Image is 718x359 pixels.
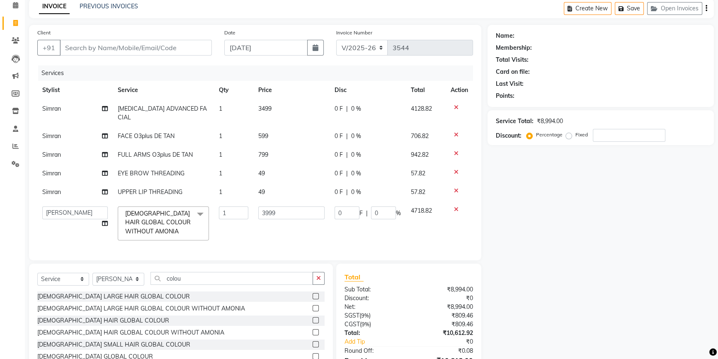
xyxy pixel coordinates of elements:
div: ₹0.08 [409,347,479,355]
span: Simran [42,188,61,196]
div: ₹0 [420,337,479,346]
div: Round Off: [338,347,409,355]
label: Date [224,29,235,36]
span: FACE O3plus DE TAN [118,132,175,140]
span: 0 % [351,132,361,141]
span: FULL ARMS O3plus DE TAN [118,151,193,158]
span: 4128.82 [411,105,432,112]
span: 1 [219,151,222,158]
div: Discount: [338,294,409,303]
span: Simran [42,170,61,177]
span: Simran [42,105,61,112]
div: ₹809.46 [409,311,479,320]
span: 942.82 [411,151,429,158]
span: EYE BROW THREADING [118,170,184,177]
span: 0 F [335,188,343,196]
span: 57.82 [411,188,425,196]
span: | [346,169,348,178]
span: | [346,132,348,141]
span: | [346,104,348,113]
div: ₹8,994.00 [409,285,479,294]
span: 0 % [351,169,361,178]
button: Open Invoices [647,2,702,15]
span: 0 % [351,104,361,113]
div: [DEMOGRAPHIC_DATA] LARGE HAIR GLOBAL COLOUR [37,292,190,301]
span: Simran [42,132,61,140]
div: Points: [496,92,514,100]
input: Search by Name/Mobile/Email/Code [60,40,212,56]
div: ( ) [338,320,409,329]
div: [DEMOGRAPHIC_DATA] HAIR GLOBAL COLOUR [37,316,169,325]
span: | [346,150,348,159]
span: 1 [219,132,222,140]
div: ₹10,612.92 [409,329,479,337]
a: Add Tip [338,337,421,346]
button: +91 [37,40,61,56]
div: Service Total: [496,117,534,126]
div: [DEMOGRAPHIC_DATA] LARGE HAIR GLOBAL COLOUR WITHOUT AMONIA [37,304,245,313]
span: | [346,188,348,196]
span: 1 [219,188,222,196]
th: Service [113,81,214,99]
span: Total [344,273,364,281]
span: 0 F [335,132,343,141]
div: Card on file: [496,68,530,76]
span: [DEMOGRAPHIC_DATA] HAIR GLOBAL COLOUR WITHOUT AMONIA [125,210,191,235]
div: ₹0 [409,294,479,303]
div: [DEMOGRAPHIC_DATA] HAIR GLOBAL COLOUR WITHOUT AMONIA [37,328,224,337]
span: SGST [344,312,359,319]
th: Qty [214,81,254,99]
span: F [359,209,363,218]
th: Price [253,81,330,99]
div: Net: [338,303,409,311]
span: [MEDICAL_DATA] ADVANCED FACIAL [118,105,207,121]
span: 0 % [351,150,361,159]
span: 0 % [351,188,361,196]
div: [DEMOGRAPHIC_DATA] SMALL HAIR GLOBAL COLOUR [37,340,190,349]
th: Total [406,81,446,99]
span: 599 [258,132,268,140]
span: UPPER LIP THREADING [118,188,182,196]
span: 1 [219,105,222,112]
label: Client [37,29,51,36]
div: Last Visit: [496,80,524,88]
div: Discount: [496,131,522,140]
div: Total: [338,329,409,337]
div: ₹8,994.00 [409,303,479,311]
label: Fixed [575,131,588,138]
div: ( ) [338,311,409,320]
th: Disc [330,81,406,99]
span: 49 [258,188,265,196]
button: Create New [564,2,611,15]
button: Save [615,2,644,15]
div: ₹8,994.00 [537,117,563,126]
span: | [366,209,368,218]
div: Sub Total: [338,285,409,294]
span: 9% [361,312,369,319]
span: 1 [219,170,222,177]
span: 4718.82 [411,207,432,214]
span: 9% [361,321,369,327]
span: 0 F [335,169,343,178]
span: 3499 [258,105,272,112]
div: Name: [496,32,514,40]
span: 0 F [335,104,343,113]
th: Stylist [37,81,113,99]
span: % [396,209,401,218]
span: CGST [344,320,360,328]
label: Percentage [536,131,563,138]
div: Services [38,65,479,81]
th: Action [446,81,473,99]
span: 57.82 [411,170,425,177]
input: Search or Scan [150,272,313,285]
span: Simran [42,151,61,158]
div: Membership: [496,44,532,52]
span: 799 [258,151,268,158]
label: Invoice Number [336,29,372,36]
div: ₹809.46 [409,320,479,329]
div: Total Visits: [496,56,529,64]
a: PREVIOUS INVOICES [80,2,138,10]
span: 706.82 [411,132,429,140]
span: 0 F [335,150,343,159]
a: x [179,228,182,235]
